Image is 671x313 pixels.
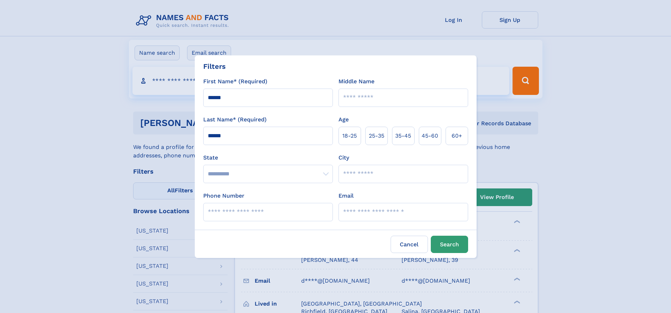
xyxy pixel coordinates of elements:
label: City [338,154,349,162]
span: 35‑45 [395,132,411,140]
label: State [203,154,333,162]
label: First Name* (Required) [203,77,267,86]
label: Middle Name [338,77,374,86]
label: Cancel [391,236,428,253]
span: 25‑35 [369,132,384,140]
label: Phone Number [203,192,244,200]
span: 45‑60 [422,132,438,140]
span: 18‑25 [342,132,357,140]
label: Age [338,115,349,124]
span: 60+ [452,132,462,140]
label: Email [338,192,354,200]
button: Search [431,236,468,253]
div: Filters [203,61,226,72]
label: Last Name* (Required) [203,115,267,124]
